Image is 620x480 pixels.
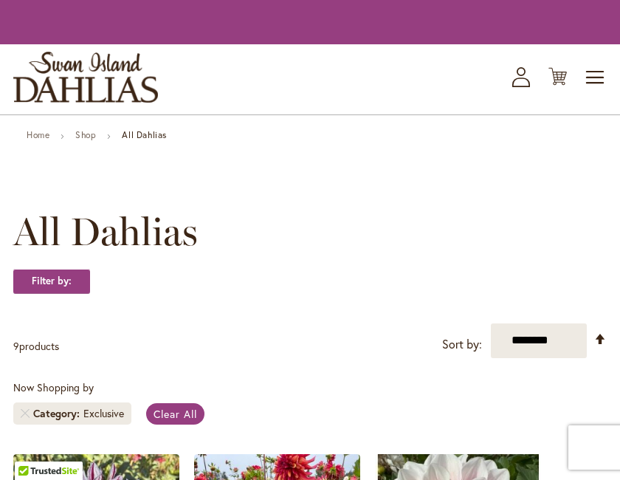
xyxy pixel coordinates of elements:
span: All Dahlias [13,210,198,254]
span: Category [33,406,83,421]
span: Now Shopping by [13,380,94,394]
p: products [13,335,59,358]
a: Shop [75,129,96,140]
iframe: Launch Accessibility Center [11,428,52,469]
a: Clear All [146,403,204,425]
a: Remove Category Exclusive [21,409,30,418]
span: 9 [13,339,19,353]
strong: All Dahlias [122,129,167,140]
label: Sort by: [442,331,482,358]
a: Home [27,129,49,140]
span: Clear All [154,407,197,421]
a: store logo [13,52,158,103]
strong: Filter by: [13,269,90,294]
div: Exclusive [83,406,124,421]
